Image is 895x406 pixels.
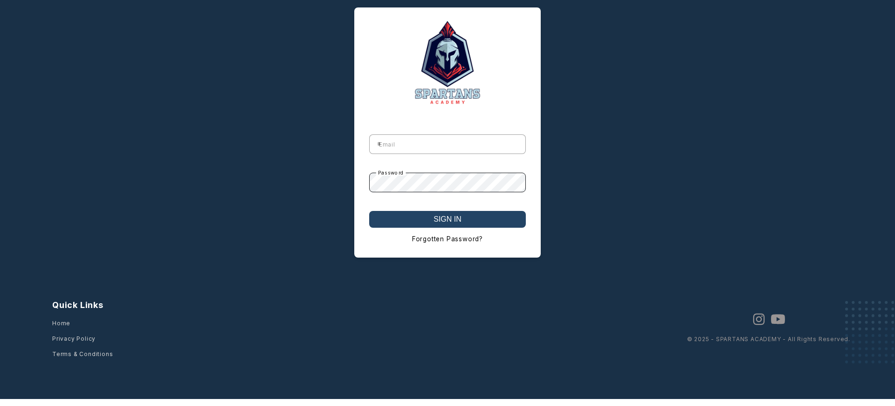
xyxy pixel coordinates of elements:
p: © 2025 - SPARTANS ACADEMY - All Rights Reserved. [687,336,850,343]
a: Home [52,316,70,330]
a: Privacy Policy [52,331,96,346]
a: Forgotten Password? [369,228,526,243]
img: sparta-logo [392,7,503,119]
label: password [376,169,406,175]
button: SIGN IN [369,211,526,228]
a: Terms & Conditions [52,347,113,361]
label: Email [377,141,398,148]
h2: Quick Links [52,299,103,312]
